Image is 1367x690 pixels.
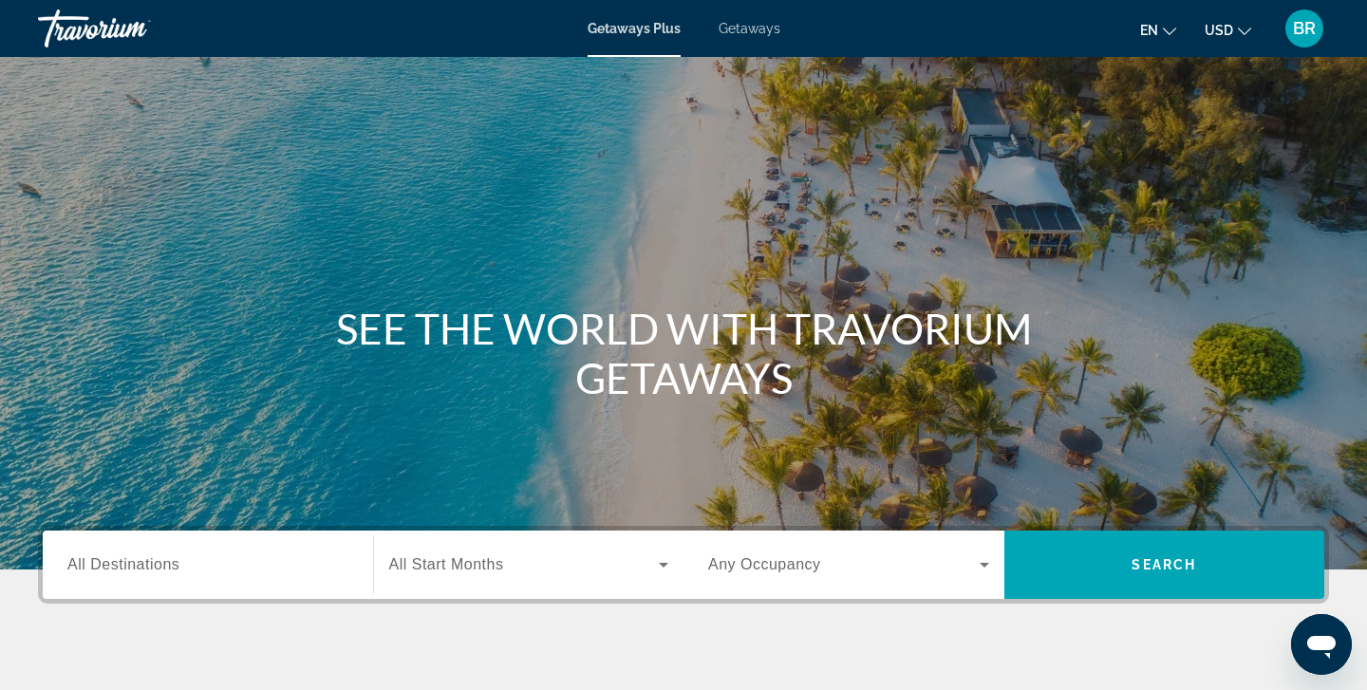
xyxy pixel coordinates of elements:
div: Search widget [43,531,1324,599]
span: All Start Months [389,556,504,572]
button: Change language [1140,16,1176,44]
span: BR [1293,19,1316,38]
span: USD [1205,23,1233,38]
h1: SEE THE WORLD WITH TRAVORIUM GETAWAYS [328,304,1039,402]
span: Any Occupancy [708,556,821,572]
a: Getaways Plus [588,21,681,36]
span: en [1140,23,1158,38]
iframe: Botón para iniciar la ventana de mensajería [1291,614,1352,675]
a: Travorium [38,4,228,53]
button: User Menu [1280,9,1329,48]
button: Search [1004,531,1325,599]
span: All Destinations [67,556,179,572]
button: Change currency [1205,16,1251,44]
span: Search [1132,557,1196,572]
a: Getaways [719,21,780,36]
